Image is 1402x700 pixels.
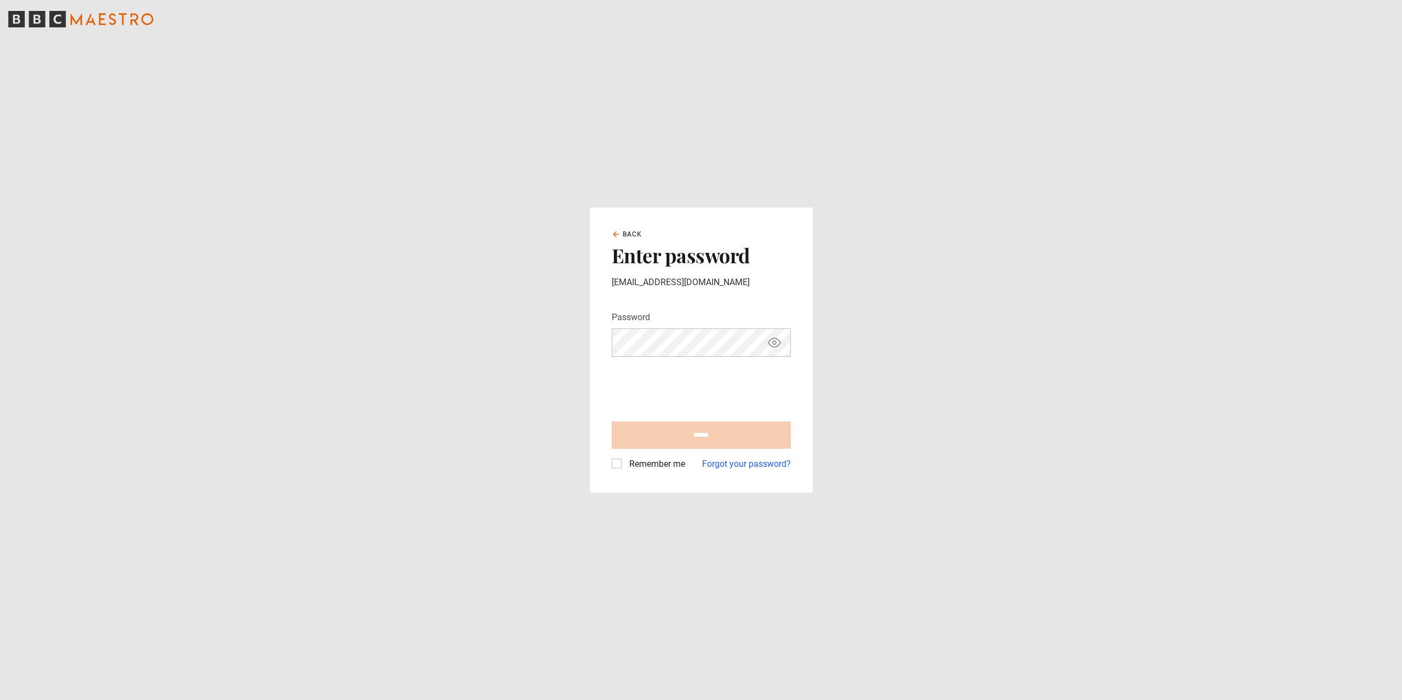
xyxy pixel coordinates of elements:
h2: Enter password [612,244,791,267]
label: Remember me [625,458,685,471]
iframe: reCAPTCHA [612,366,778,408]
span: Back [623,229,642,239]
p: [EMAIL_ADDRESS][DOMAIN_NAME] [612,276,791,289]
a: Back [612,229,642,239]
a: Forgot your password? [702,458,791,471]
svg: BBC Maestro [8,11,153,27]
label: Password [612,311,650,324]
button: Show password [765,333,784,352]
